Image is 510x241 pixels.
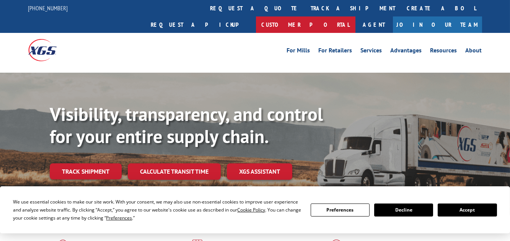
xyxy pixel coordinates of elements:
[287,47,310,56] a: For Mills
[355,16,393,33] a: Agent
[466,47,482,56] a: About
[438,204,497,217] button: Accept
[227,163,292,180] a: XGS ASSISTANT
[430,47,457,56] a: Resources
[391,47,422,56] a: Advantages
[311,204,370,217] button: Preferences
[28,4,68,12] a: [PHONE_NUMBER]
[319,47,352,56] a: For Retailers
[50,163,122,179] a: Track shipment
[145,16,256,33] a: Request a pickup
[128,163,221,180] a: Calculate transit time
[106,215,132,221] span: Preferences
[237,207,265,213] span: Cookie Policy
[50,102,323,148] b: Visibility, transparency, and control for your entire supply chain.
[13,198,301,222] div: We use essential cookies to make our site work. With your consent, we may also use non-essential ...
[374,204,433,217] button: Decline
[393,16,482,33] a: Join Our Team
[256,16,355,33] a: Customer Portal
[361,47,382,56] a: Services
